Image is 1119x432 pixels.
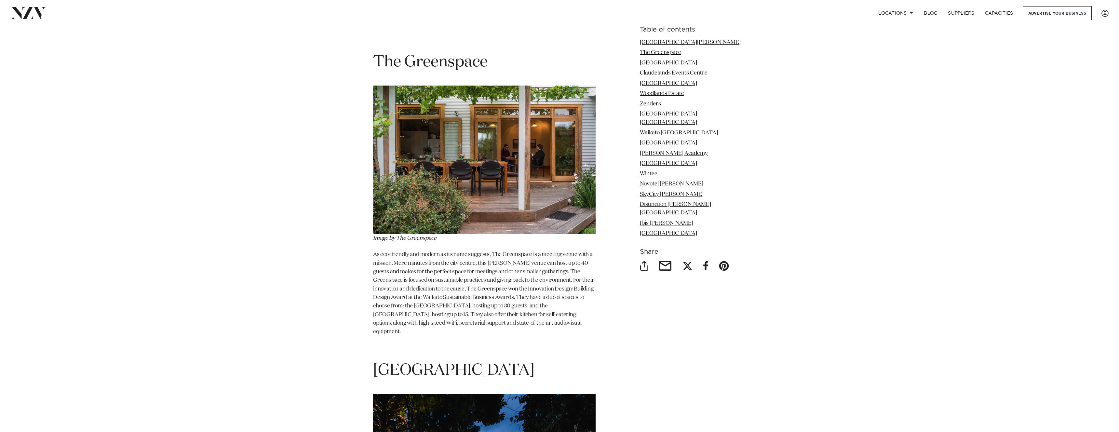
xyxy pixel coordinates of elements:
a: [PERSON_NAME] Academy [640,151,708,156]
a: Ibis [PERSON_NAME] [640,221,693,226]
a: Waikato [GEOGRAPHIC_DATA] [640,130,718,136]
span: Image by The Greenspace [373,236,437,241]
h6: Table of contents [640,26,746,33]
a: Locations [873,6,919,20]
a: [GEOGRAPHIC_DATA] [640,140,697,146]
a: [GEOGRAPHIC_DATA][PERSON_NAME] [640,40,741,45]
a: [GEOGRAPHIC_DATA] [640,60,697,66]
a: Wintec [640,171,657,177]
span: [GEOGRAPHIC_DATA] [373,363,534,378]
a: [GEOGRAPHIC_DATA] [GEOGRAPHIC_DATA] [640,111,697,125]
a: Zenders [640,101,661,107]
a: Advertise your business [1023,6,1092,20]
a: [GEOGRAPHIC_DATA] [640,231,697,236]
a: SkyCity [PERSON_NAME] [640,192,704,197]
span: As eco-friendly and modern as its name suggests, The Greenspace is a meeting venue with a mission... [373,252,594,334]
img: nzv-logo.png [10,7,46,19]
a: Claudelands Events Centre [640,70,708,76]
a: The Greenspace [640,50,681,55]
a: BLOG [919,6,943,20]
a: [GEOGRAPHIC_DATA] [640,81,697,86]
a: Capacities [980,6,1018,20]
span: The Greenspace [373,54,488,70]
a: Novotel [PERSON_NAME] [640,181,703,187]
a: Distinction [PERSON_NAME][GEOGRAPHIC_DATA] [640,202,711,216]
a: Woodlands Estate [640,91,684,96]
a: SUPPLIERS [943,6,979,20]
h6: Share [640,249,746,255]
a: [GEOGRAPHIC_DATA] [640,161,697,166]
